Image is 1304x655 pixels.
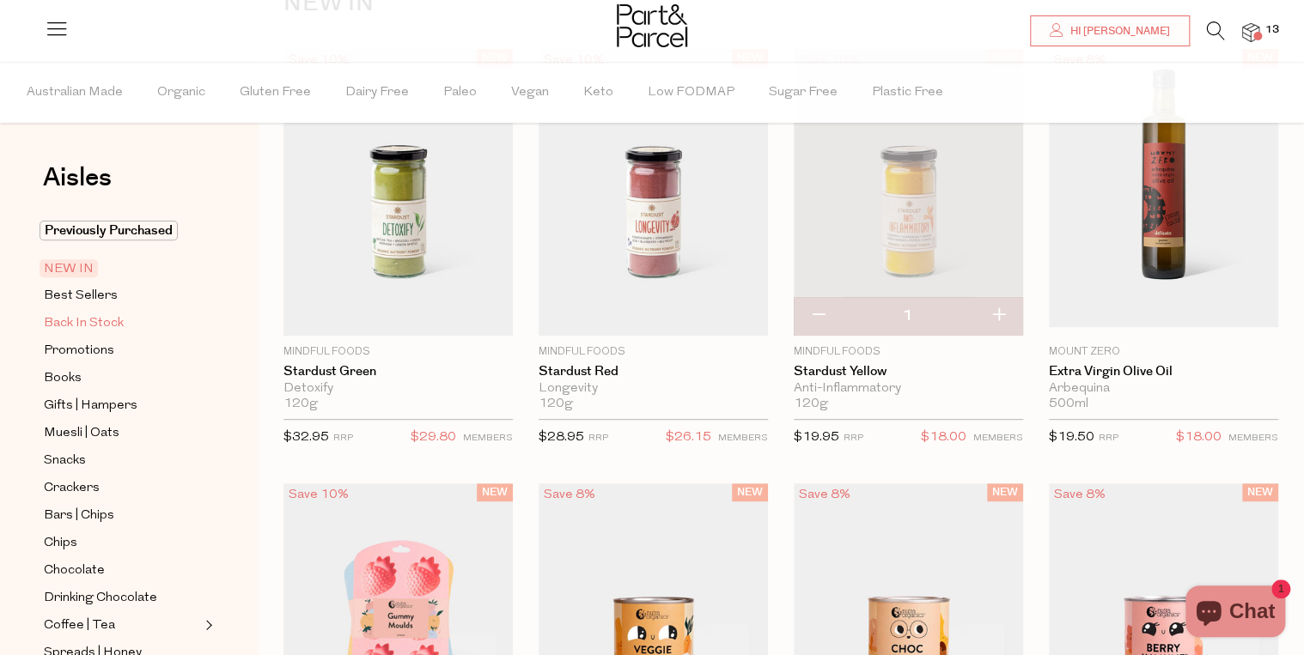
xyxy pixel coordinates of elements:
img: Stardust Red [539,49,768,336]
span: Promotions [44,341,114,361]
small: RRP [844,434,863,443]
small: RRP [1099,434,1118,443]
small: RRP [333,434,353,443]
a: Previously Purchased [44,221,200,241]
span: NEW IN [40,259,98,277]
a: Stardust Yellow [794,364,1023,379]
span: $19.95 [794,431,839,444]
span: NEW [987,483,1023,501]
span: Best Sellers [44,286,118,306]
span: NEW [1242,483,1278,501]
a: Chips [44,532,200,554]
a: Aisles [43,165,112,208]
span: Crackers [44,478,100,499]
a: Stardust Green [283,364,513,379]
span: Gluten Free [240,63,311,123]
img: Stardust Yellow [794,49,1023,336]
div: Save 8% [1049,483,1111,506]
span: Organic [157,63,205,123]
span: 500ml [1049,397,1088,412]
small: MEMBERS [1228,434,1278,443]
div: Save 8% [539,483,600,506]
span: Snacks [44,451,86,471]
span: Gifts | Hampers [44,396,137,416]
a: Extra Virgin Olive Oil [1049,364,1278,379]
p: Mount Zero [1049,344,1278,360]
span: Bars | Chips [44,506,114,526]
inbox-online-store-chat: Shopify online store chat [1180,585,1290,641]
img: Stardust Green [283,49,513,336]
span: Hi [PERSON_NAME] [1066,24,1170,39]
div: Anti-Inflammatory [794,381,1023,397]
small: MEMBERS [463,434,513,443]
span: $32.95 [283,431,329,444]
span: Keto [583,63,613,123]
small: MEMBERS [718,434,768,443]
a: Stardust Red [539,364,768,379]
small: RRP [588,434,608,443]
span: Plastic Free [872,63,943,123]
button: Expand/Collapse Coffee | Tea [201,615,213,635]
span: $26.15 [666,427,711,449]
span: Coffee | Tea [44,616,115,636]
p: Mindful Foods [794,344,1023,360]
a: Books [44,367,200,389]
span: Low FODMAP [648,63,734,123]
span: 120g [539,397,573,412]
span: Vegan [511,63,549,123]
div: Save 10% [283,483,354,506]
a: Gifts | Hampers [44,395,200,416]
span: $28.95 [539,431,584,444]
span: Chocolate [44,561,105,581]
span: Paleo [443,63,477,123]
a: Back In Stock [44,312,200,334]
small: MEMBERS [973,434,1023,443]
span: NEW [732,483,768,501]
span: $29.80 [411,427,456,449]
a: 13 [1242,23,1259,41]
span: Chips [44,533,77,554]
a: Muesli | Oats [44,422,200,444]
div: Arbequina [1049,381,1278,397]
span: Dairy Free [345,63,409,123]
span: 120g [283,397,318,412]
a: Hi [PERSON_NAME] [1030,15,1190,46]
span: 13 [1261,22,1283,38]
a: Promotions [44,340,200,361]
img: Extra Virgin Olive Oil [1049,57,1278,327]
span: Previously Purchased [40,221,178,240]
a: Snacks [44,450,200,471]
a: NEW IN [44,258,200,279]
a: Coffee | Tea [44,615,200,636]
div: Detoxify [283,381,513,397]
div: Longevity [539,381,768,397]
a: Crackers [44,477,200,499]
span: Drinking Chocolate [44,588,157,609]
img: Part&Parcel [617,4,687,47]
a: Chocolate [44,560,200,581]
div: Save 8% [794,483,856,506]
p: Mindful Foods [539,344,768,360]
span: NEW [477,483,513,501]
span: Sugar Free [769,63,838,123]
a: Best Sellers [44,285,200,306]
span: Muesli | Oats [44,423,119,444]
span: Back In Stock [44,313,124,334]
p: Mindful Foods [283,344,513,360]
span: $18.00 [1176,427,1222,449]
span: 120g [794,397,828,412]
span: Australian Made [27,63,123,123]
a: Bars | Chips [44,505,200,526]
span: Aisles [43,159,112,197]
a: Drinking Chocolate [44,587,200,609]
span: $18.00 [921,427,966,449]
span: Books [44,368,82,389]
span: $19.50 [1049,431,1094,444]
